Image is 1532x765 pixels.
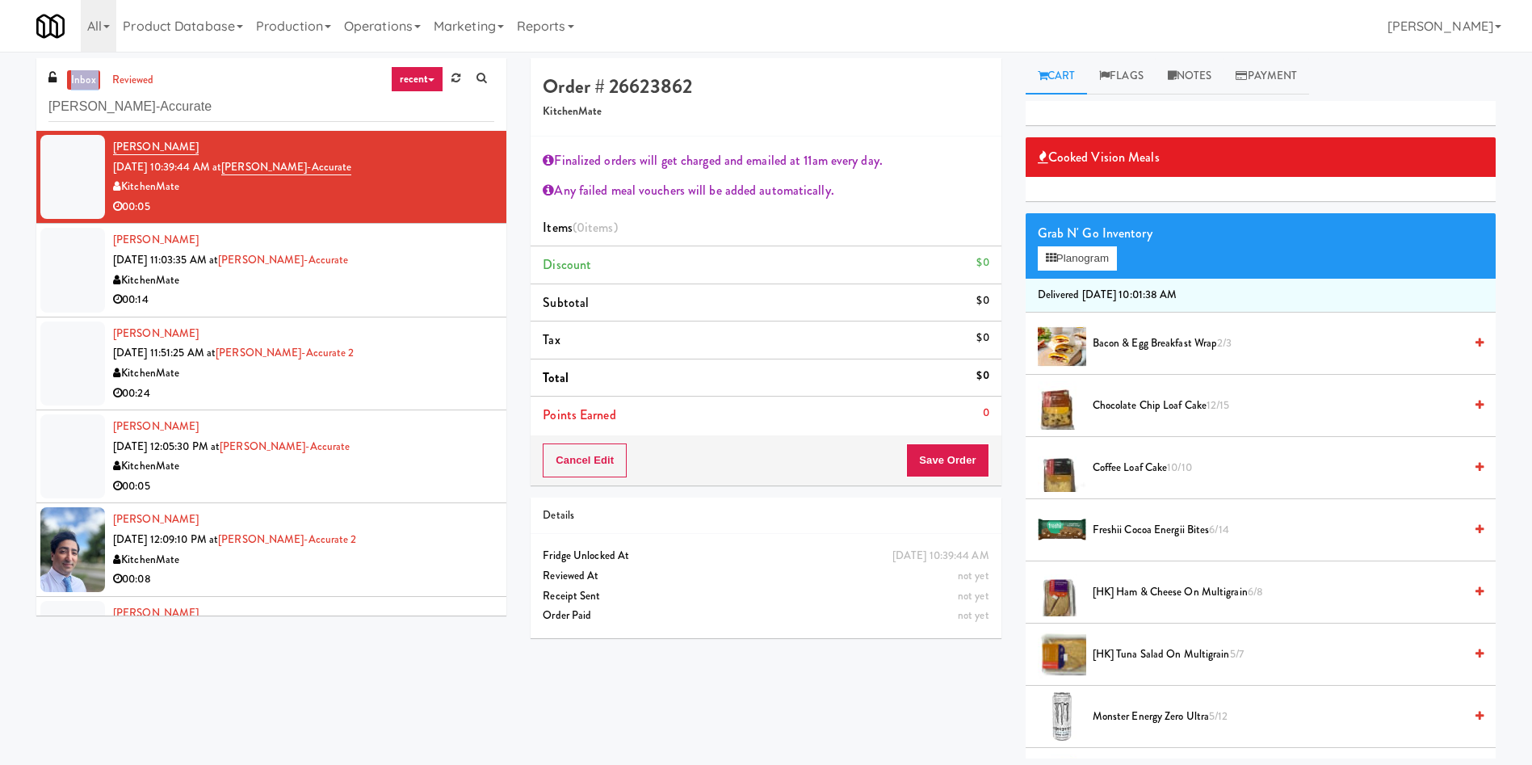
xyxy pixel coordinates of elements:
[543,149,988,173] div: Finalized orders will get charged and emailed at 11am every day.
[391,66,444,92] a: recent
[108,70,158,90] a: reviewed
[113,326,199,341] a: [PERSON_NAME]
[216,345,354,360] a: [PERSON_NAME]-Accurate 2
[1224,58,1309,95] a: Payment
[543,546,988,566] div: Fridge Unlocked At
[113,532,218,547] span: [DATE] 12:09:10 PM at
[1093,707,1463,727] span: Monster Energy Zero Ultra
[1217,335,1232,351] span: 2/3
[976,291,988,311] div: $0
[113,197,494,217] div: 00:05
[543,179,988,203] div: Any failed meal vouchers will be added automatically.
[113,159,221,174] span: [DATE] 10:39:44 AM at
[1093,582,1463,603] span: [HK] Ham & Cheese on Multigrain
[1248,584,1263,599] span: 6/8
[543,106,988,118] h5: KitchenMate
[958,607,989,623] span: not yet
[36,224,506,317] li: [PERSON_NAME][DATE] 11:03:35 AM at[PERSON_NAME]-AccurateKitchenMate00:14
[113,177,494,197] div: KitchenMate
[1093,458,1463,478] span: Coffee Loaf Cake
[1209,708,1228,724] span: 5/12
[1086,645,1484,665] div: [HK] Tuna Salad on Multigrain5/7
[36,410,506,503] li: [PERSON_NAME][DATE] 12:05:30 PM at[PERSON_NAME]-AccurateKitchenMate00:05
[543,368,569,387] span: Total
[1086,396,1484,416] div: Chocolate Chip Loaf Cake12/15
[113,456,494,477] div: KitchenMate
[543,506,988,526] div: Details
[36,597,506,690] li: [PERSON_NAME][DATE] 12:12:35 PM at[PERSON_NAME]-AccurateKitchenMate00:05
[543,255,591,274] span: Discount
[1026,279,1496,313] li: Delivered [DATE] 10:01:38 AM
[1086,334,1484,354] div: Bacon & Egg Breakfast Wrap2/3
[36,12,65,40] img: Micromart
[113,290,494,310] div: 00:14
[906,443,988,477] button: Save Order
[543,586,988,607] div: Receipt Sent
[1207,397,1230,413] span: 12/15
[958,568,989,583] span: not yet
[958,588,989,603] span: not yet
[1038,221,1484,246] div: Grab N' Go Inventory
[543,293,589,312] span: Subtotal
[976,366,988,386] div: $0
[113,418,199,434] a: [PERSON_NAME]
[976,253,988,273] div: $0
[1038,246,1117,271] button: Planogram
[36,503,506,596] li: [PERSON_NAME][DATE] 12:09:10 PM at[PERSON_NAME]-Accurate 2KitchenMate00:08
[543,443,627,477] button: Cancel Edit
[543,406,615,424] span: Points Earned
[1086,458,1484,478] div: Coffee Loaf Cake10/10
[113,232,199,247] a: [PERSON_NAME]
[1167,460,1192,475] span: 10/10
[221,159,351,175] a: [PERSON_NAME]-Accurate
[1087,58,1156,95] a: Flags
[218,252,348,267] a: [PERSON_NAME]-Accurate
[543,330,560,349] span: Tax
[892,546,989,566] div: [DATE] 10:39:44 AM
[113,511,199,527] a: [PERSON_NAME]
[113,477,494,497] div: 00:05
[220,439,350,454] a: [PERSON_NAME]-Accurate
[585,218,614,237] ng-pluralize: items
[1156,58,1224,95] a: Notes
[113,139,199,155] a: [PERSON_NAME]
[1209,522,1228,537] span: 6/14
[36,131,506,224] li: [PERSON_NAME][DATE] 10:39:44 AM at[PERSON_NAME]-AccurateKitchenMate00:05
[1230,646,1244,662] span: 5/7
[113,252,218,267] span: [DATE] 11:03:35 AM at
[543,606,988,626] div: Order Paid
[1093,396,1463,416] span: Chocolate Chip Loaf Cake
[48,92,494,122] input: Search vision orders
[1093,645,1463,665] span: [HK] Tuna Salad on Multigrain
[113,570,494,590] div: 00:08
[1086,582,1484,603] div: [HK] Ham & Cheese on Multigrain6/8
[218,532,356,547] a: [PERSON_NAME]-Accurate 2
[543,76,988,97] h4: Order # 26623862
[67,70,100,90] a: inbox
[1093,334,1463,354] span: Bacon & Egg Breakfast Wrap
[113,271,494,291] div: KitchenMate
[36,317,506,410] li: [PERSON_NAME][DATE] 11:51:25 AM at[PERSON_NAME]-Accurate 2KitchenMate00:24
[1086,520,1484,540] div: Freshii Cocoa Energii Bites6/14
[573,218,618,237] span: (0 )
[983,403,989,423] div: 0
[1038,145,1160,170] span: Cooked Vision Meals
[1086,707,1484,727] div: Monster Energy Zero Ultra5/12
[1093,520,1463,540] span: Freshii Cocoa Energii Bites
[976,328,988,348] div: $0
[113,364,494,384] div: KitchenMate
[543,566,988,586] div: Reviewed At
[543,218,617,237] span: Items
[113,439,220,454] span: [DATE] 12:05:30 PM at
[113,384,494,404] div: 00:24
[1026,58,1088,95] a: Cart
[113,605,199,620] a: [PERSON_NAME]
[113,345,216,360] span: [DATE] 11:51:25 AM at
[113,550,494,570] div: KitchenMate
